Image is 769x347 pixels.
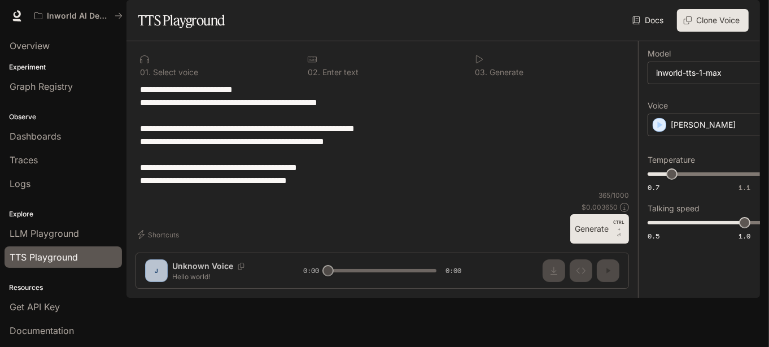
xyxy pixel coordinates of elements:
h1: TTS Playground [138,9,225,32]
p: Select voice [151,68,198,76]
p: 0 1 . [140,68,151,76]
a: Docs [630,9,668,32]
button: Clone Voice [677,9,749,32]
button: All workspaces [29,5,128,27]
p: CTRL + [613,219,624,232]
span: 0.5 [648,231,659,241]
button: Shortcuts [136,225,183,244]
p: Enter text [320,68,359,76]
p: Temperature [648,156,695,164]
p: 0 2 . [308,68,320,76]
span: 0.7 [648,183,659,192]
p: Talking speed [648,205,700,212]
p: 0 3 . [475,68,487,76]
button: GenerateCTRL +⏎ [570,214,629,244]
p: Generate [487,68,523,76]
span: 1.0 [739,231,750,241]
span: 1.1 [739,183,750,192]
p: Model [648,50,671,58]
p: Inworld AI Demos [47,11,110,21]
p: ⏎ [613,219,624,239]
p: Voice [648,102,668,110]
p: [PERSON_NAME] [671,119,736,131]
